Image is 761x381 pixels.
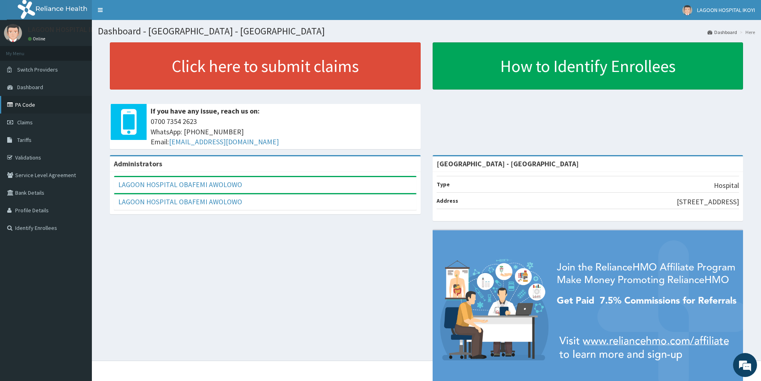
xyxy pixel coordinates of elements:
[118,197,242,206] a: LAGOON HOSPITAL OBAFEMI AWOLOWO
[98,26,755,36] h1: Dashboard - [GEOGRAPHIC_DATA] - [GEOGRAPHIC_DATA]
[682,5,692,15] img: User Image
[433,42,743,90] a: How to Identify Enrollees
[17,136,32,144] span: Tariffs
[738,29,755,36] li: Here
[169,137,279,146] a: [EMAIL_ADDRESS][DOMAIN_NAME]
[17,66,58,73] span: Switch Providers
[437,197,458,204] b: Address
[697,6,755,14] span: LAGOON HOSPITAL IKOYI
[17,84,43,91] span: Dashboard
[151,106,260,116] b: If you have any issue, reach us on:
[114,159,162,168] b: Administrators
[151,116,417,147] span: 0700 7354 2623 WhatsApp: [PHONE_NUMBER] Email:
[118,180,242,189] a: LAGOON HOSPITAL OBAFEMI AWOLOWO
[437,159,579,168] strong: [GEOGRAPHIC_DATA] - [GEOGRAPHIC_DATA]
[110,42,421,90] a: Click here to submit claims
[677,197,739,207] p: [STREET_ADDRESS]
[714,180,739,191] p: Hospital
[28,26,105,33] p: LAGOON HOSPITAL IKOYI
[28,36,47,42] a: Online
[4,24,22,42] img: User Image
[437,181,450,188] b: Type
[17,119,33,126] span: Claims
[707,29,737,36] a: Dashboard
